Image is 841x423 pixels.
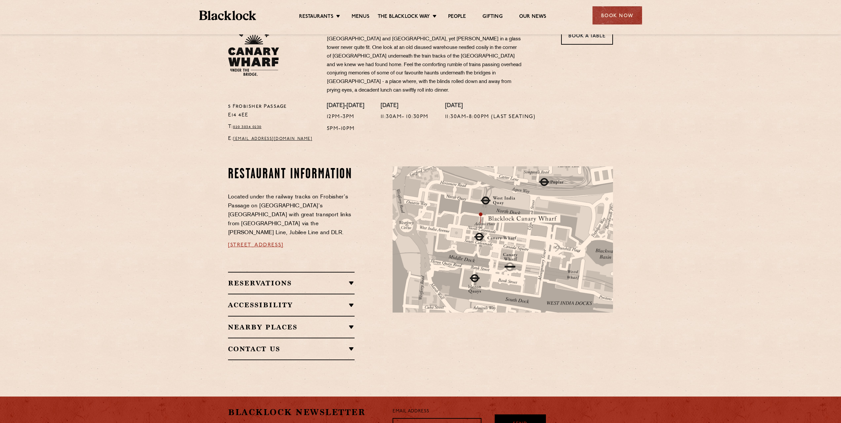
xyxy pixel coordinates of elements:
[228,323,355,331] h2: Nearby Places
[482,14,502,21] a: Gifting
[393,408,429,415] label: Email Address
[233,125,262,129] a: 020 3034 0230
[228,166,355,183] h2: Restaurant Information
[327,113,364,121] p: 12pm-3pm
[542,299,634,360] img: svg%3E
[228,301,355,309] h2: Accessibility
[445,103,536,110] h4: [DATE]
[381,103,429,110] h4: [DATE]
[228,123,317,131] p: T:
[327,103,364,110] h4: [DATE]-[DATE]
[228,103,317,120] p: 5 Frobisher Passage E14 4EE
[519,14,547,21] a: Our News
[445,113,536,121] p: 11:30am-8:00pm (Last Seating)
[199,11,256,20] img: BL_Textured_Logo-footer-cropped.svg
[228,242,284,248] a: [STREET_ADDRESS]
[378,14,430,21] a: The Blacklock Way
[228,345,355,353] h2: Contact Us
[233,137,312,141] a: [EMAIL_ADDRESS][DOMAIN_NAME]
[228,406,383,418] h2: Blacklock Newsletter
[299,14,333,21] a: Restaurants
[327,125,364,133] p: 5pm-10pm
[448,14,466,21] a: People
[228,279,355,287] h2: Reservations
[228,26,279,76] img: BL_CW_Logo_Website.svg
[593,6,642,24] div: Book Now
[228,194,351,235] span: Located under the railway tracks on Frobisher’s Passage on [GEOGRAPHIC_DATA]’s [GEOGRAPHIC_DATA] ...
[381,113,429,121] p: 11:30am- 10:30pm
[228,135,317,143] p: E:
[561,26,613,45] a: Book a Table
[327,26,522,95] p: We’ve long loved Canary Wharf and it's rich history of the nearby [GEOGRAPHIC_DATA] and [GEOGRAPH...
[352,14,369,21] a: Menus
